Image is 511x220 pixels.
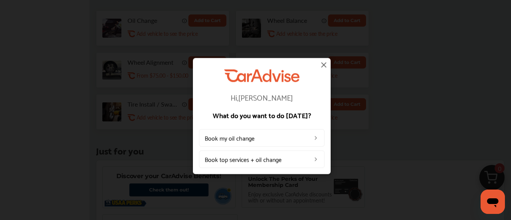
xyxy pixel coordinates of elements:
img: close-icon.a004319c.svg [319,60,328,69]
p: Hi, [PERSON_NAME] [199,94,325,101]
iframe: Button to launch messaging window [481,190,505,214]
p: What do you want to do [DATE]? [199,112,325,119]
a: Book top services + oil change [199,151,325,168]
a: Book my oil change [199,129,325,147]
img: CarAdvise Logo [224,69,299,82]
img: left_arrow_icon.0f472efe.svg [313,156,319,163]
img: left_arrow_icon.0f472efe.svg [313,135,319,141]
